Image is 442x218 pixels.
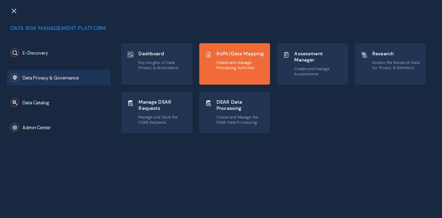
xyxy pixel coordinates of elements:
span: RoPA/Data Mapping [217,50,265,57]
span: DSAR Data Processing [217,99,265,111]
span: Data Catalog [22,100,49,106]
div: Data Risk Management Platform [7,24,428,36]
button: E-Discovery [7,45,110,60]
span: Access the Research Data for Privacy & Retention [372,60,420,70]
span: Key Insights of Data Privacy & Governance [138,60,186,70]
span: E-Discovery [22,50,48,56]
span: Research [372,50,420,57]
span: Create and manage Processing Activities [217,60,265,70]
span: Manage DSAR Requests [138,99,186,111]
span: Data Privacy & Governance [22,75,79,81]
span: Create and manage Assessments [294,66,342,76]
span: Admin Center [22,125,51,131]
span: Create and Manage the DSAR Data Processing [217,115,265,125]
span: Dashboard [138,50,186,57]
button: Admin Center [7,120,110,135]
button: Data Privacy & Governance [7,70,110,85]
span: Manage and Track the DSAR Requests [138,115,186,125]
button: Data Catalog [7,95,110,110]
span: Assessment Manager [294,50,342,63]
